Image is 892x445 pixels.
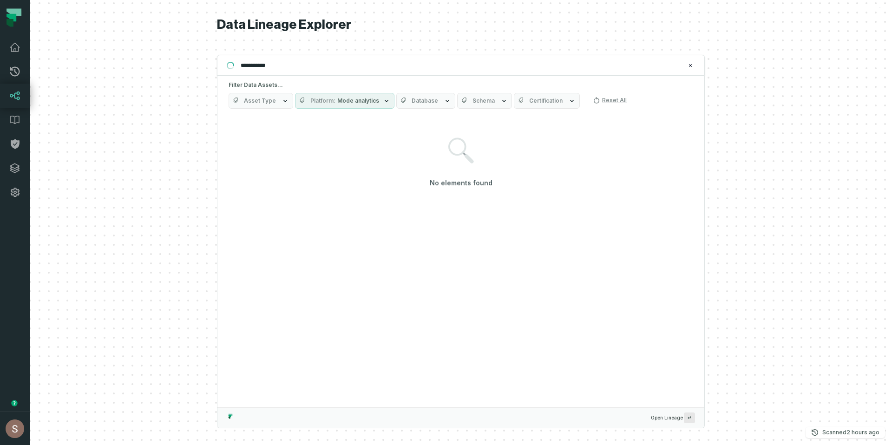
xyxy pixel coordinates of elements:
[651,412,695,423] span: Open Lineage
[472,97,495,105] span: Schema
[846,429,879,436] relative-time: Sep 16, 2025, 12:09 PM GMT+3
[457,93,512,109] button: Schema
[529,97,563,105] span: Certification
[589,93,630,108] button: Reset All
[229,81,693,89] h5: Filter Data Assets...
[295,93,394,109] button: PlatformMode analytics
[684,412,695,423] span: Press ↵ to add a new Data Asset to the graph
[337,97,379,105] span: Mode analytics
[244,97,276,105] span: Asset Type
[686,61,695,70] button: Clear search query
[6,419,24,438] img: avatar of Shay Gafniel
[806,427,885,438] button: Scanned[DATE] 12:09:22 PM
[310,97,335,105] span: Platform
[229,93,293,109] button: Asset Type
[514,93,580,109] button: Certification
[412,97,438,105] span: Database
[10,399,19,407] div: Tooltip anchor
[822,428,879,437] p: Scanned
[217,114,704,407] div: Suggestions
[217,17,705,33] h1: Data Lineage Explorer
[396,93,455,109] button: Database
[430,178,492,188] h4: No elements found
